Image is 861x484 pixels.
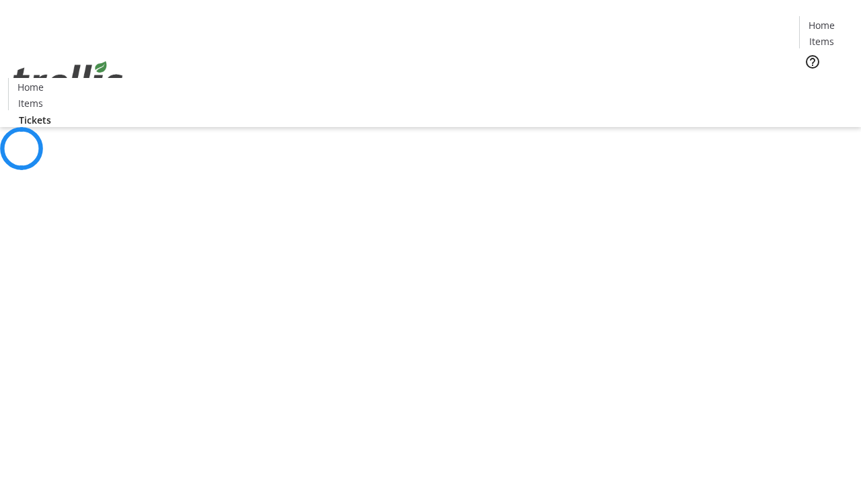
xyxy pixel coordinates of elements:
a: Tickets [799,78,853,92]
button: Help [799,48,826,75]
a: Home [9,80,52,94]
span: Home [17,80,44,94]
img: Orient E2E Organization YEeFUxQwnB's Logo [8,46,128,114]
a: Tickets [8,113,62,127]
span: Items [809,34,834,48]
span: Tickets [810,78,842,92]
span: Items [18,96,43,110]
span: Home [809,18,835,32]
a: Items [800,34,843,48]
a: Items [9,96,52,110]
a: Home [800,18,843,32]
span: Tickets [19,113,51,127]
